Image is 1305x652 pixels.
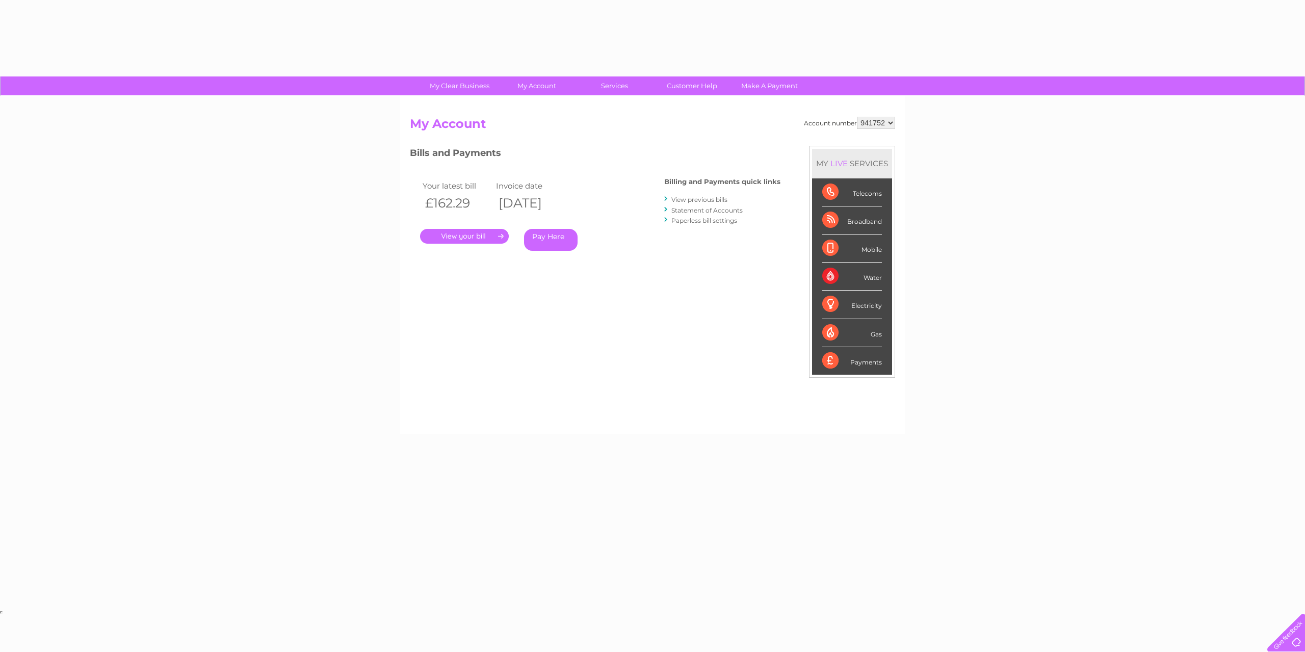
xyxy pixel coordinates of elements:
h2: My Account [410,117,895,136]
a: My Account [495,76,579,95]
div: Telecoms [822,178,882,206]
div: Broadband [822,206,882,234]
div: Account number [804,117,895,129]
th: [DATE] [493,193,567,214]
th: £162.29 [420,193,493,214]
a: Services [572,76,657,95]
h3: Bills and Payments [410,146,780,164]
div: Payments [822,347,882,375]
a: . [420,229,509,244]
a: Pay Here [524,229,578,251]
h4: Billing and Payments quick links [664,178,780,186]
a: View previous bills [671,196,727,203]
div: Gas [822,319,882,347]
div: Electricity [822,291,882,319]
a: My Clear Business [417,76,502,95]
div: LIVE [828,159,850,168]
td: Your latest bill [420,179,493,193]
a: Statement of Accounts [671,206,743,214]
div: Mobile [822,234,882,263]
td: Invoice date [493,179,567,193]
div: MY SERVICES [812,149,892,178]
a: Paperless bill settings [671,217,737,224]
a: Make A Payment [727,76,812,95]
div: Water [822,263,882,291]
a: Customer Help [650,76,734,95]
